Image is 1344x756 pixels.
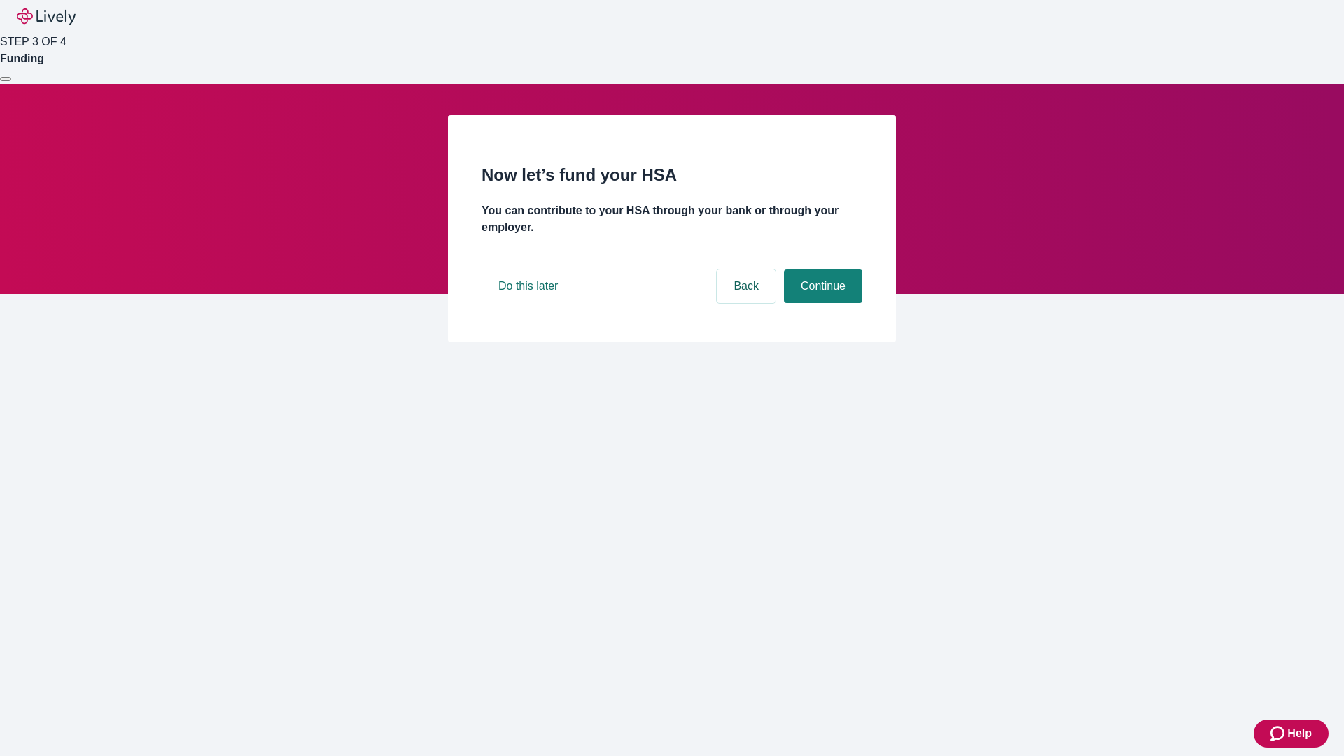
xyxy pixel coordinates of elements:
[1287,725,1312,742] span: Help
[717,269,776,303] button: Back
[482,202,862,236] h4: You can contribute to your HSA through your bank or through your employer.
[784,269,862,303] button: Continue
[482,269,575,303] button: Do this later
[17,8,76,25] img: Lively
[482,162,862,188] h2: Now let’s fund your HSA
[1254,720,1329,748] button: Zendesk support iconHelp
[1270,725,1287,742] svg: Zendesk support icon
